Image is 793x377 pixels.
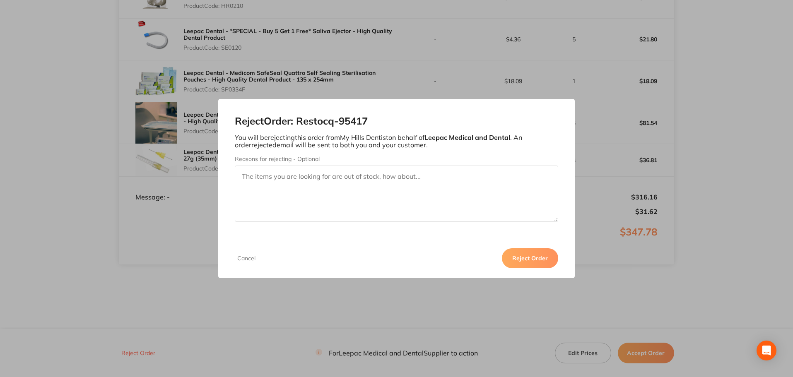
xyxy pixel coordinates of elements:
[757,341,776,360] div: Open Intercom Messenger
[235,156,559,162] label: Reasons for rejecting - Optional
[235,134,559,149] p: You will be rejecting this order from My Hills Dentist on behalf of . An order rejected email wil...
[235,255,258,262] button: Cancel
[424,133,510,142] b: Leepac Medical and Dental
[235,115,559,127] h2: Reject Order: Restocq- 95417
[502,248,558,268] button: Reject Order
